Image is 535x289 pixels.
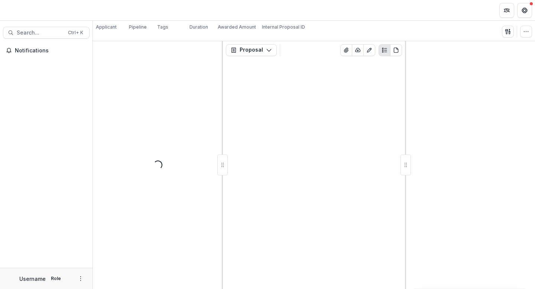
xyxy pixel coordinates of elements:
button: Plaintext view [379,44,390,56]
p: Tags [157,24,168,30]
p: Pipeline [129,24,147,30]
button: Partners [499,3,514,18]
p: Internal Proposal ID [262,24,305,30]
button: PDF view [390,44,402,56]
div: Ctrl + K [67,29,85,37]
p: Duration [189,24,208,30]
button: Search... [3,27,90,39]
span: Notifications [15,48,87,54]
p: Applicant [96,24,117,30]
p: Awarded Amount [218,24,256,30]
button: Notifications [3,45,90,56]
button: Proposal [226,44,277,56]
button: Edit as form [363,44,375,56]
button: Get Help [517,3,532,18]
p: Username [19,275,46,283]
p: Role [49,275,63,282]
button: View Attached Files [340,44,352,56]
button: More [76,274,85,283]
span: Search... [17,30,64,36]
